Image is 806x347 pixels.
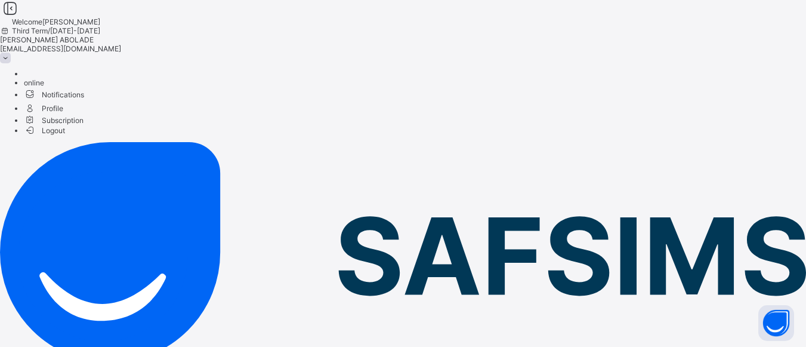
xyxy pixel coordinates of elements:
li: dropdown-list-item-text-4 [24,101,806,115]
span: Notifications [24,87,806,101]
span: Welcome [PERSON_NAME] [12,17,100,26]
span: Profile [24,101,806,115]
li: dropdown-list-item-null-2 [24,78,806,87]
li: dropdown-list-item-buttom-7 [24,125,806,135]
li: dropdown-list-item-null-0 [24,69,806,78]
li: dropdown-list-item-null-6 [24,115,806,125]
li: dropdown-list-item-text-3 [24,87,806,101]
button: Open asap [758,305,794,341]
span: Logout [24,124,65,137]
span: online [24,78,44,87]
span: Subscription [24,116,84,125]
